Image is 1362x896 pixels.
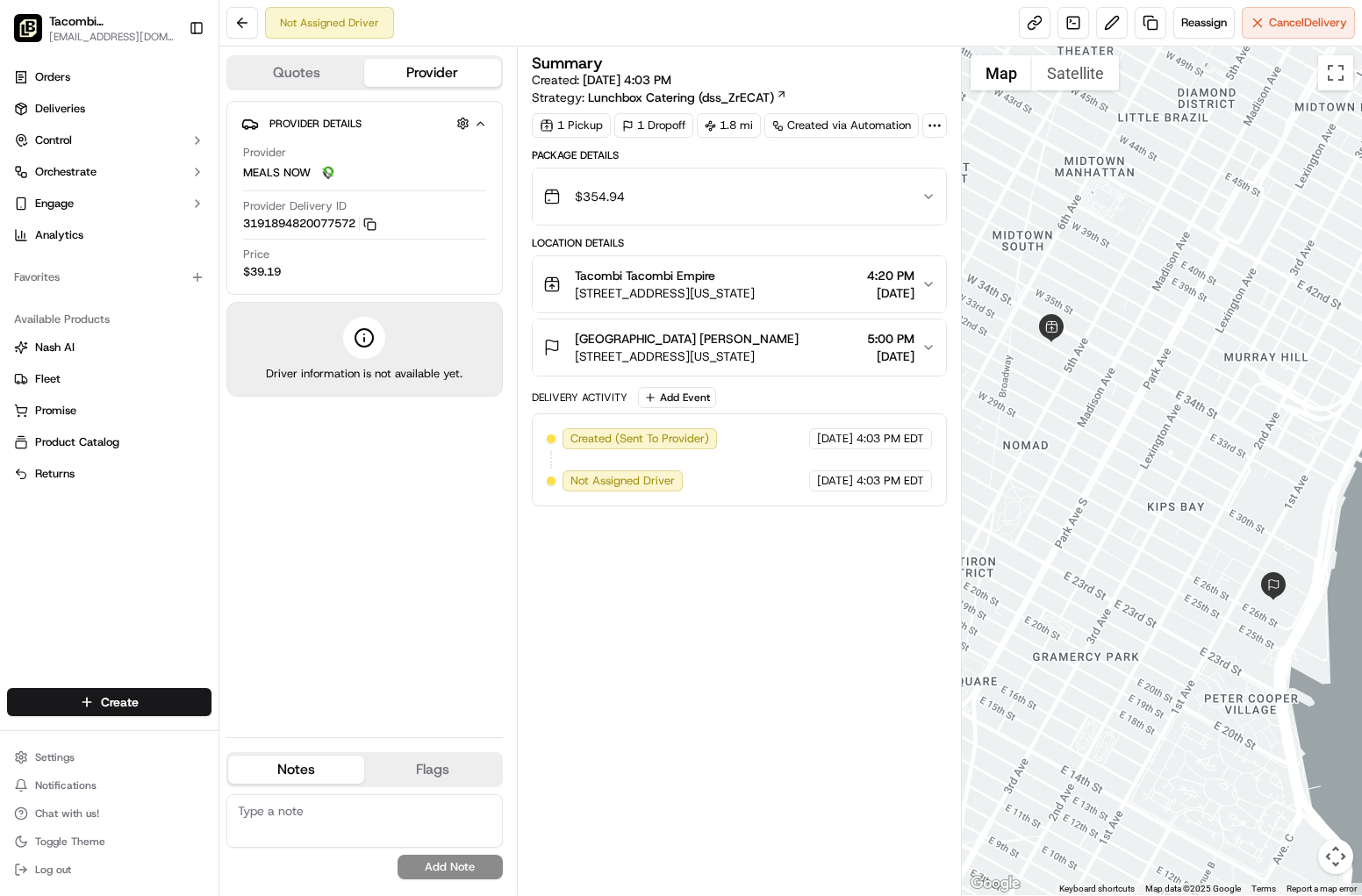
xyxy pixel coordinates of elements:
[35,371,61,387] span: Fleet
[35,434,119,450] span: Product Catalog
[697,113,761,138] div: 1.8 mi
[570,431,709,447] span: Created (Sent To Provider)
[857,431,924,447] span: 4:03 PM EDT
[867,330,914,348] span: 5:00 PM
[533,319,947,376] button: [GEOGRAPHIC_DATA] [PERSON_NAME][STREET_ADDRESS][US_STATE]5:00 PM[DATE]
[14,340,204,355] a: Nash AI
[7,688,211,716] button: Create
[614,113,693,138] div: 1 Dropoff
[1032,55,1119,90] button: Show satellite imagery
[532,55,603,71] h3: Summary
[14,466,204,482] a: Returns
[364,59,500,87] button: Provider
[817,473,853,489] span: [DATE]
[7,829,211,854] button: Toggle Theme
[14,371,204,387] a: Fleet
[35,133,72,148] span: Control
[570,473,675,489] span: Not Assigned Driver
[7,190,211,218] button: Engage
[764,113,919,138] a: Created via Automation
[966,872,1024,895] img: Google
[7,126,211,154] button: Control
[35,69,70,85] span: Orders
[588,89,787,106] a: Lunchbox Catering (dss_ZrECAT)
[867,284,914,302] span: [DATE]
[1242,7,1355,39] button: CancelDelivery
[35,806,99,821] span: Chat with us!
[575,348,799,365] span: [STREET_ADDRESS][US_STATE]
[35,164,97,180] span: Orchestrate
[7,95,211,123] a: Deliveries
[7,745,211,770] button: Settings
[588,89,774,106] span: Lunchbox Catering (dss_ZrECAT)
[1318,55,1353,90] button: Toggle fullscreen view
[35,863,71,877] span: Log out
[638,387,716,408] button: Add Event
[7,158,211,186] button: Orchestrate
[49,12,175,30] button: Tacombi [GEOGRAPHIC_DATA]
[35,403,76,419] span: Promise
[532,391,627,405] div: Delivery Activity
[228,756,364,784] button: Notes
[35,340,75,355] span: Nash AI
[7,857,211,882] button: Log out
[318,162,339,183] img: melas_now_logo.png
[7,460,211,488] button: Returns
[583,72,671,88] span: [DATE] 4:03 PM
[35,750,75,764] span: Settings
[7,365,211,393] button: Fleet
[857,473,924,489] span: 4:03 PM EDT
[35,101,85,117] span: Deliveries
[7,773,211,798] button: Notifications
[867,267,914,284] span: 4:20 PM
[241,109,488,138] button: Provider Details
[7,305,211,333] div: Available Products
[532,71,671,89] span: Created:
[35,196,74,211] span: Engage
[1145,884,1241,893] span: Map data ©2025 Google
[243,165,311,181] span: MEALS NOW
[101,693,139,711] span: Create
[7,428,211,456] button: Product Catalog
[966,872,1024,895] a: Open this area in Google Maps (opens a new window)
[7,397,211,425] button: Promise
[7,333,211,362] button: Nash AI
[243,216,376,232] button: 3191894820077572
[7,263,211,291] div: Favorites
[35,835,105,849] span: Toggle Theme
[532,89,787,106] div: Strategy:
[35,778,97,792] span: Notifications
[7,221,211,249] a: Analytics
[14,403,204,419] a: Promise
[533,256,947,312] button: Tacombi Tacombi Empire[STREET_ADDRESS][US_STATE]4:20 PM[DATE]
[817,431,853,447] span: [DATE]
[243,247,269,262] span: Price
[1173,7,1235,39] button: Reassign
[532,236,948,250] div: Location Details
[269,117,362,131] span: Provider Details
[35,227,83,243] span: Analytics
[1251,884,1276,893] a: Terms (opens in new tab)
[49,30,175,44] button: [EMAIL_ADDRESS][DOMAIN_NAME]
[243,264,281,280] span: $39.19
[1318,839,1353,874] button: Map camera controls
[1181,15,1227,31] span: Reassign
[7,7,182,49] button: Tacombi Empire State BuildingTacombi [GEOGRAPHIC_DATA][EMAIL_ADDRESS][DOMAIN_NAME]
[575,330,799,348] span: [GEOGRAPHIC_DATA] [PERSON_NAME]
[14,14,42,42] img: Tacombi Empire State Building
[243,198,347,214] span: Provider Delivery ID
[7,63,211,91] a: Orders
[266,366,462,382] span: Driver information is not available yet.
[243,145,286,161] span: Provider
[1059,883,1135,895] button: Keyboard shortcuts
[533,168,947,225] button: $354.94
[7,801,211,826] button: Chat with us!
[532,148,948,162] div: Package Details
[1287,884,1357,893] a: Report a map error
[971,55,1032,90] button: Show street map
[532,113,611,138] div: 1 Pickup
[35,466,75,482] span: Returns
